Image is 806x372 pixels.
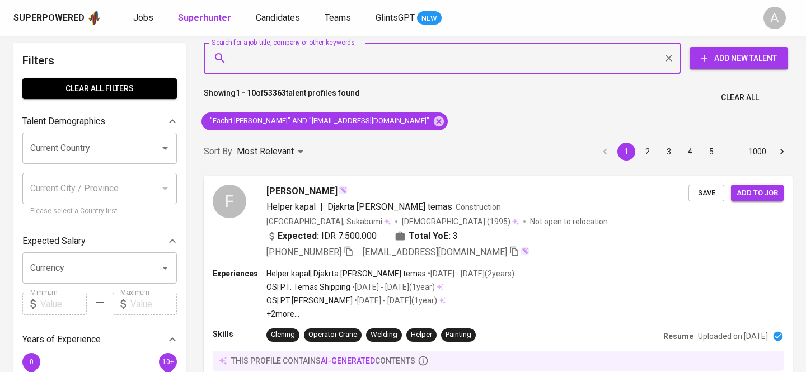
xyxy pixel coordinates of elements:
[417,13,442,24] span: NEW
[327,201,452,212] span: Djakrta [PERSON_NAME] temas
[371,329,397,340] div: Welding
[320,200,323,214] span: |
[266,281,350,293] p: OS | PT. Temas Shipping
[594,143,793,161] nav: pagination navigation
[721,91,759,105] span: Clear All
[22,234,86,248] p: Expected Salary
[237,142,307,162] div: Most Relevant
[453,229,458,243] span: 3
[178,12,231,23] b: Superhunter
[278,229,319,243] b: Expected:
[40,293,87,315] input: Value
[178,11,233,25] a: Superhunter
[266,185,338,198] span: [PERSON_NAME]
[660,143,678,161] button: Go to page 3
[402,216,519,227] div: (1995)
[22,78,177,99] button: Clear All filters
[133,11,156,25] a: Jobs
[266,247,341,257] span: [PHONE_NUMBER]
[363,247,507,257] span: [EMAIL_ADDRESS][DOMAIN_NAME]
[411,329,432,340] div: Helper
[266,201,316,212] span: Helper kapal
[213,268,266,279] p: Experiences
[162,358,174,366] span: 10+
[321,356,375,365] span: AI-generated
[699,51,779,65] span: Add New Talent
[157,260,173,276] button: Open
[87,10,102,26] img: app logo
[690,47,788,69] button: Add New Talent
[639,143,657,161] button: Go to page 2
[325,12,351,23] span: Teams
[376,11,442,25] a: GlintsGPT NEW
[456,203,501,211] span: Construction
[702,143,720,161] button: Go to page 5
[521,247,529,256] img: magic_wand.svg
[426,268,514,279] p: • [DATE] - [DATE] ( 2 years )
[663,331,693,342] p: Resume
[22,230,177,252] div: Expected Salary
[31,82,168,96] span: Clear All filters
[698,331,768,342] p: Uploaded on [DATE]
[681,143,699,161] button: Go to page 4
[731,185,784,202] button: Add to job
[353,295,437,306] p: • [DATE] - [DATE] ( 1 year )
[266,308,514,319] p: +2 more ...
[22,328,177,351] div: Years of Experience
[213,328,266,340] p: Skills
[339,186,348,195] img: magic_wand.svg
[617,143,635,161] button: page 1
[325,11,353,25] a: Teams
[745,143,770,161] button: Go to page 1000
[22,115,105,128] p: Talent Demographics
[133,12,153,23] span: Jobs
[266,295,353,306] p: OS | PT.[PERSON_NAME]
[264,88,286,97] b: 53363
[157,140,173,156] button: Open
[204,87,360,108] p: Showing of talent profiles found
[737,187,778,200] span: Add to job
[204,145,232,158] p: Sort By
[256,11,302,25] a: Candidates
[201,116,436,126] span: "Fachri [PERSON_NAME]" AND "[EMAIL_ADDRESS][DOMAIN_NAME]"
[266,268,426,279] p: Helper kapal | Djakrta [PERSON_NAME] temas
[530,216,608,227] p: Not open to relocation
[201,112,448,130] div: "Fachri [PERSON_NAME]" AND "[EMAIL_ADDRESS][DOMAIN_NAME]"
[236,88,256,97] b: 1 - 10
[29,358,33,366] span: 0
[402,216,487,227] span: [DEMOGRAPHIC_DATA]
[22,51,177,69] h6: Filters
[446,329,471,340] div: Painting
[256,12,300,23] span: Candidates
[266,229,377,243] div: IDR 7.500.000
[266,216,391,227] div: [GEOGRAPHIC_DATA], Sukabumi
[30,206,169,217] p: Please select a Country first
[763,7,786,29] div: A
[694,187,719,200] span: Save
[271,329,295,340] div: Clening
[688,185,724,202] button: Save
[231,355,415,366] p: this profile contains contents
[22,110,177,133] div: Talent Demographics
[308,329,357,340] div: Operator Crane
[213,185,246,218] div: F
[350,281,435,293] p: • [DATE] - [DATE] ( 1 year )
[409,229,451,243] b: Total YoE:
[661,50,677,66] button: Clear
[130,293,177,315] input: Value
[237,145,294,158] p: Most Relevant
[773,143,791,161] button: Go to next page
[376,12,415,23] span: GlintsGPT
[22,333,101,346] p: Years of Experience
[724,146,742,157] div: …
[13,12,85,25] div: Superpowered
[13,10,102,26] a: Superpoweredapp logo
[716,87,763,108] button: Clear All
